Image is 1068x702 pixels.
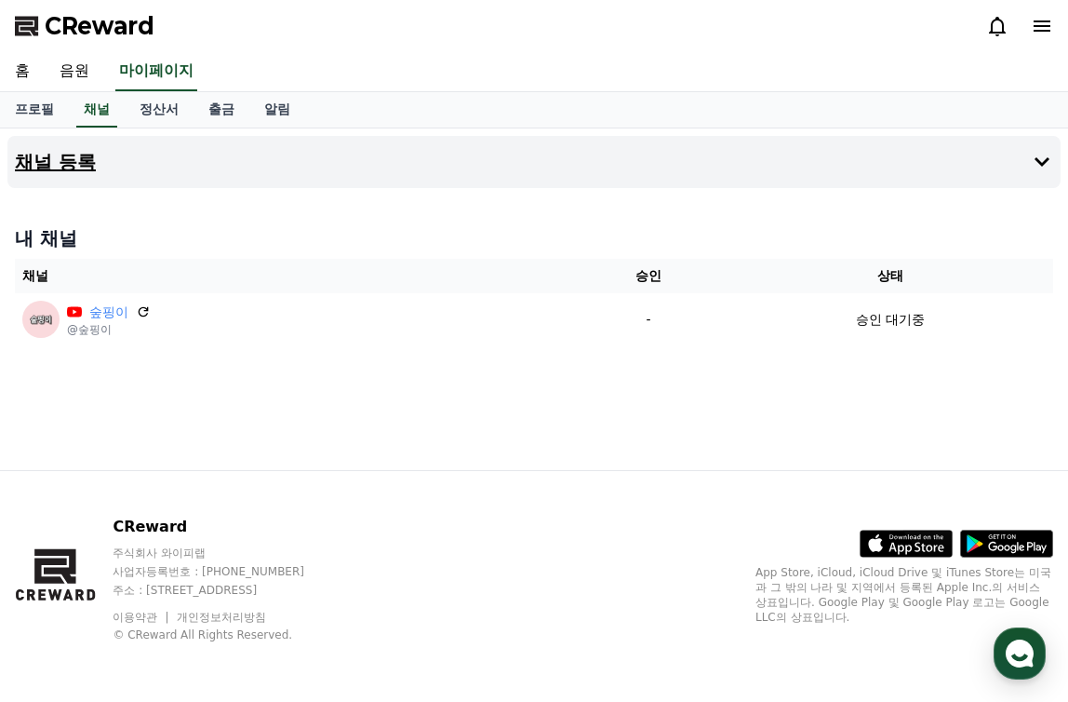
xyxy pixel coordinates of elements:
[22,301,60,338] img: 숲핑이
[113,546,340,560] p: 주식회사 와이피랩
[67,322,151,337] p: @숲핑이
[113,628,340,642] p: © CReward All Rights Reserved.
[577,310,720,330] p: -
[113,516,340,538] p: CReward
[15,11,154,41] a: CReward
[177,611,266,624] a: 개인정보처리방침
[113,583,340,598] p: 주소 : [STREET_ADDRESS]
[7,136,1061,188] button: 채널 등록
[728,259,1053,293] th: 상태
[76,92,117,128] a: 채널
[125,92,194,128] a: 정산서
[115,52,197,91] a: 마이페이지
[170,576,193,591] span: 대화
[113,564,340,579] p: 사업자등록번호 : [PHONE_NUMBER]
[15,259,569,293] th: 채널
[6,547,123,594] a: 홈
[89,303,128,322] a: 숲핑이
[755,565,1053,625] p: App Store, iCloud, iCloud Drive 및 iTunes Store는 미국과 그 밖의 나라 및 지역에서 등록된 Apple Inc.의 서비스 상표입니다. Goo...
[113,611,171,624] a: 이용약관
[15,152,96,172] h4: 채널 등록
[249,92,305,128] a: 알림
[287,575,310,590] span: 설정
[45,11,154,41] span: CReward
[45,52,104,91] a: 음원
[15,225,1053,251] h4: 내 채널
[123,547,240,594] a: 대화
[59,575,70,590] span: 홈
[569,259,728,293] th: 승인
[240,547,357,594] a: 설정
[856,310,925,330] p: 승인 대기중
[194,92,249,128] a: 출금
